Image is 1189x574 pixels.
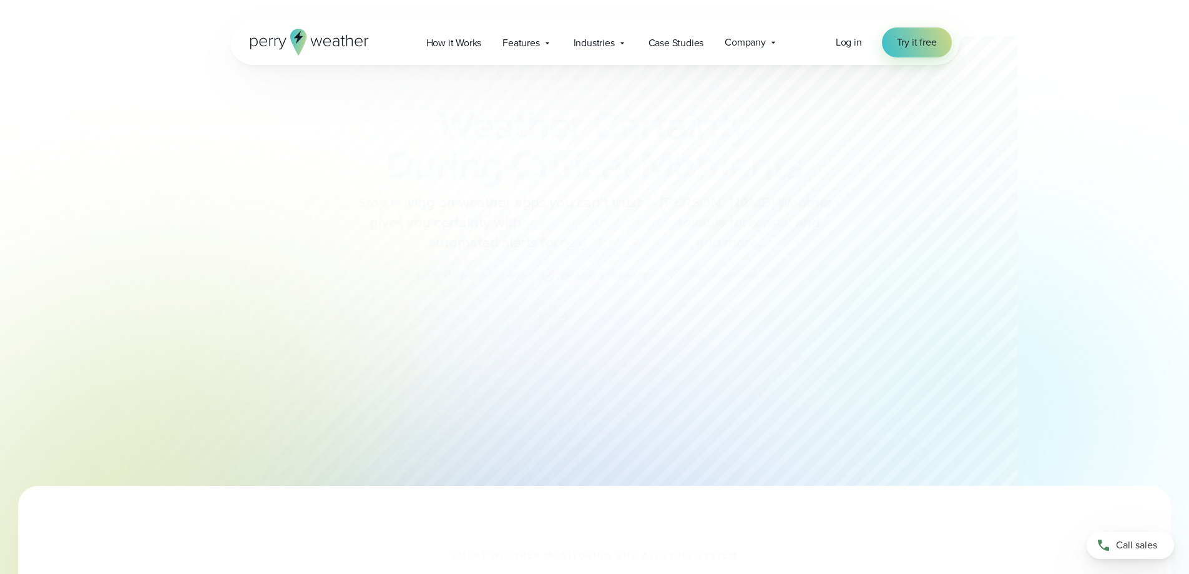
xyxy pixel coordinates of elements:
[648,36,704,51] span: Case Studies
[416,30,492,56] a: How it Works
[836,35,862,50] a: Log in
[725,35,766,50] span: Company
[502,36,539,51] span: Features
[836,35,862,49] span: Log in
[426,36,482,51] span: How it Works
[1087,532,1174,559] a: Call sales
[897,35,937,50] span: Try it free
[1116,538,1157,553] span: Call sales
[574,36,615,51] span: Industries
[882,27,952,57] a: Try it free
[638,30,715,56] a: Case Studies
